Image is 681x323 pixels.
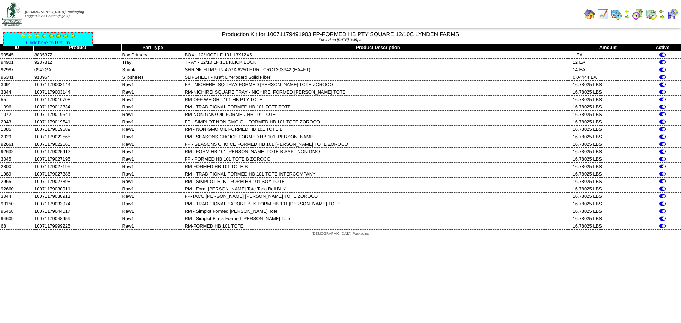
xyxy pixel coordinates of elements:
[34,111,122,118] td: 10071179019541
[0,148,34,155] td: 92632
[184,163,572,170] td: RM-FORMED HB 101 TOTE B
[122,185,184,193] td: Raw1
[572,178,644,185] td: 16.78025 LBS
[41,33,47,39] img: arrowleft.gif
[0,215,34,222] td: 94609
[122,126,184,133] td: Raw1
[572,140,644,148] td: 16.78025 LBS
[34,215,122,222] td: 10071179048459
[27,33,33,39] img: arrowleft.gif
[0,170,34,178] td: 1989
[572,185,644,193] td: 16.78025 LBS
[122,200,184,207] td: Raw1
[572,88,644,96] td: 16.78025 LBS
[34,96,122,103] td: 10071179010708
[34,222,122,230] td: 10071179999225
[34,170,122,178] td: 10071179027386
[122,66,184,73] td: Shrink
[0,193,34,200] td: 3044
[184,193,572,200] td: FP-TACO [PERSON_NAME] [PERSON_NAME] TOTE ZOROCO
[57,14,70,18] a: (logout)
[184,207,572,215] td: RM - Simplot Formed [PERSON_NAME] Tote
[122,51,184,59] td: Box Primary
[25,10,84,18] span: Logged in as Ccrane
[184,81,572,88] td: FP - NICHEREI SQ TRAY FORMED [PERSON_NAME] TOTE ZOROCO
[624,14,630,20] img: arrowright.gif
[572,155,644,163] td: 16.78025 LBS
[0,44,34,51] th: ID
[0,88,34,96] td: 3344
[572,200,644,207] td: 16.78025 LBS
[572,59,644,66] td: 12 EA
[667,9,678,20] img: calendarcustomer.gif
[0,185,34,193] td: 92660
[0,178,34,185] td: 2965
[122,111,184,118] td: Raw1
[20,33,26,39] img: arrowleft.gif
[572,73,644,81] td: 0.04444 EA
[34,81,122,88] td: 10071179003144
[0,200,34,207] td: 93150
[184,126,572,133] td: RM - NON GMO OIL FORMED HB 101 TOTE B
[122,215,184,222] td: Raw1
[34,33,40,39] img: arrowleft.gif
[63,33,68,39] img: arrowleft.gif
[572,126,644,133] td: 16.78025 LBS
[184,73,572,81] td: SLIPSHEET - Kraft Linerboard Solid Fiber
[34,88,122,96] td: 10071179003144
[184,215,572,222] td: RM - Simplot Black Formed [PERSON_NAME] Tote
[34,193,122,200] td: 10071179030911
[0,126,34,133] td: 1085
[34,178,122,185] td: 10071179027898
[122,103,184,111] td: Raw1
[34,185,122,193] td: 10071179030911
[184,200,572,207] td: RM - TRADITIONAL EXPORT BLK FORM HB 101 [PERSON_NAME] TOTE
[0,133,34,140] td: 2329
[184,118,572,126] td: FP - SIMPLOT NON GMO OIL FORMED HB 101 TOTE ZOROCO
[184,66,572,73] td: SHRINK FILM 9 IN 42GA 6250 FT/RL CRCT303942 (EA=FT)
[597,9,609,20] img: line_graph.gif
[572,163,644,170] td: 16.78025 LBS
[572,111,644,118] td: 16.78025 LBS
[34,133,122,140] td: 10071179022565
[184,178,572,185] td: RM - SIMPLOT BLK - FORM HB 101 SOY TOTE
[184,103,572,111] td: RM - TRADITIONAL FORMED HB 101 ZGTF TOTE
[572,103,644,111] td: 16.78025 LBS
[34,103,122,111] td: 10071179013334
[0,66,34,73] td: 92987
[572,133,644,140] td: 16.78025 LBS
[624,9,630,14] img: arrowleft.gif
[122,133,184,140] td: Raw1
[122,178,184,185] td: Raw1
[34,73,122,81] td: 913964
[122,222,184,230] td: Raw1
[0,59,34,66] td: 94901
[184,96,572,103] td: RM-OFF WEIGHT 101 HB PTY TOTE
[122,170,184,178] td: Raw1
[34,51,122,59] td: 883537Z
[572,222,644,230] td: 16.78025 LBS
[122,193,184,200] td: Raw1
[34,163,122,170] td: 10071179027195
[122,81,184,88] td: Raw1
[34,59,122,66] td: 923781Z
[34,44,122,51] th: Product
[0,73,34,81] td: 95341
[184,88,572,96] td: RM-NICHIREI SQUARE TRAY - NICHIREI FORMED [PERSON_NAME] TOTE
[122,118,184,126] td: Raw1
[184,170,572,178] td: RM - TRADITIONAL FORMED HB 101 TOTE INTERCOMPANY
[0,140,34,148] td: 92661
[572,207,644,215] td: 16.78025 LBS
[0,222,34,230] td: 68
[572,193,644,200] td: 16.78025 LBS
[184,222,572,230] td: RM-FORMED HB 101 TOTE
[122,88,184,96] td: Raw1
[122,148,184,155] td: Raw1
[122,155,184,163] td: Raw1
[0,118,34,126] td: 2943
[0,96,34,103] td: 55
[122,140,184,148] td: Raw1
[34,66,122,73] td: 0942GA
[34,155,122,163] td: 10071179027195
[34,126,122,133] td: 10071179019589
